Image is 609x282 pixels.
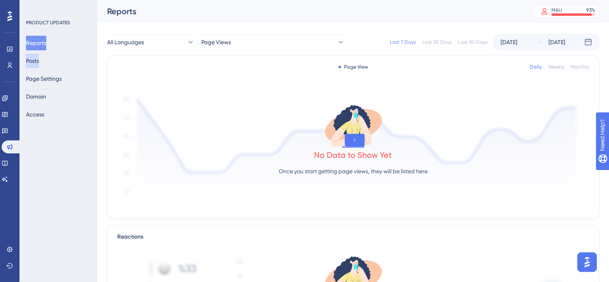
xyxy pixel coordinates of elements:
[314,149,392,161] div: No Data to Show Yet
[422,39,452,45] div: Last 30 Days
[571,64,589,70] div: Monthly
[26,19,70,26] div: PRODUCT UPDATES
[26,54,39,68] button: Posts
[551,7,562,13] div: MAU
[338,64,368,70] div: Page View
[201,34,345,50] button: Page Views
[26,36,46,50] button: Reports
[26,89,46,104] button: Domain
[26,107,44,122] button: Access
[117,232,589,242] div: Reactions
[501,37,517,47] div: [DATE]
[390,39,416,45] div: Last 7 Days
[458,39,487,45] div: Last 90 Days
[107,34,195,50] button: All Languages
[586,7,595,13] div: 93 %
[530,64,542,70] div: Daily
[575,250,599,274] iframe: UserGuiding AI Assistant Launcher
[279,166,428,176] p: Once you start getting page views, they will be listed here
[26,71,62,86] button: Page Settings
[19,2,51,12] span: Need Help?
[107,37,144,47] span: All Languages
[549,37,565,47] div: [DATE]
[548,64,564,70] div: Weekly
[201,37,231,47] span: Page Views
[107,6,514,17] div: Reports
